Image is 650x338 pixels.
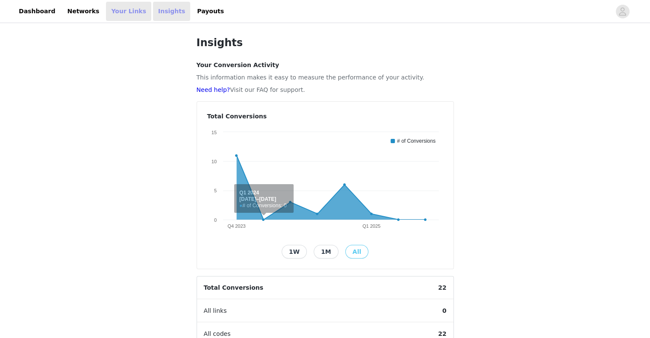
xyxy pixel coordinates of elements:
[14,2,60,21] a: Dashboard
[207,112,443,121] h4: Total Conversions
[397,138,435,144] text: # of Conversions
[362,223,380,229] text: Q1 2025
[214,217,216,223] text: 0
[197,73,454,82] p: This information makes it easy to measure the performance of your activity.
[197,300,234,322] span: All links
[314,245,338,259] button: 1M
[282,245,307,259] button: 1W
[345,245,368,259] button: All
[192,2,229,21] a: Payouts
[431,276,453,299] span: 22
[435,300,453,322] span: 0
[211,159,216,164] text: 10
[227,223,245,229] text: Q4 2023
[62,2,104,21] a: Networks
[211,130,216,135] text: 15
[153,2,190,21] a: Insights
[197,35,454,50] h1: Insights
[197,61,454,70] h4: Your Conversion Activity
[197,276,271,299] span: Total Conversions
[106,2,151,21] a: Your Links
[214,188,216,193] text: 5
[197,85,454,94] p: Visit our FAQ for support.
[618,5,626,18] div: avatar
[197,86,230,93] a: Need help?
